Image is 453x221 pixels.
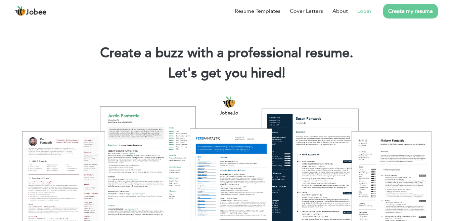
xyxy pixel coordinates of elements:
[15,6,26,16] img: jobee.io
[235,7,280,15] a: Resume Templates
[383,4,438,19] a: Create my resume
[201,64,285,82] span: get you hired!
[332,7,348,15] a: About
[290,7,323,15] a: Cover Letters
[357,7,371,15] a: Login
[10,65,443,82] h2: Let's
[282,64,285,82] span: |
[15,6,47,16] a: Jobee
[26,9,47,16] span: Jobee
[10,44,443,62] h1: Create a buzz with a professional resume.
